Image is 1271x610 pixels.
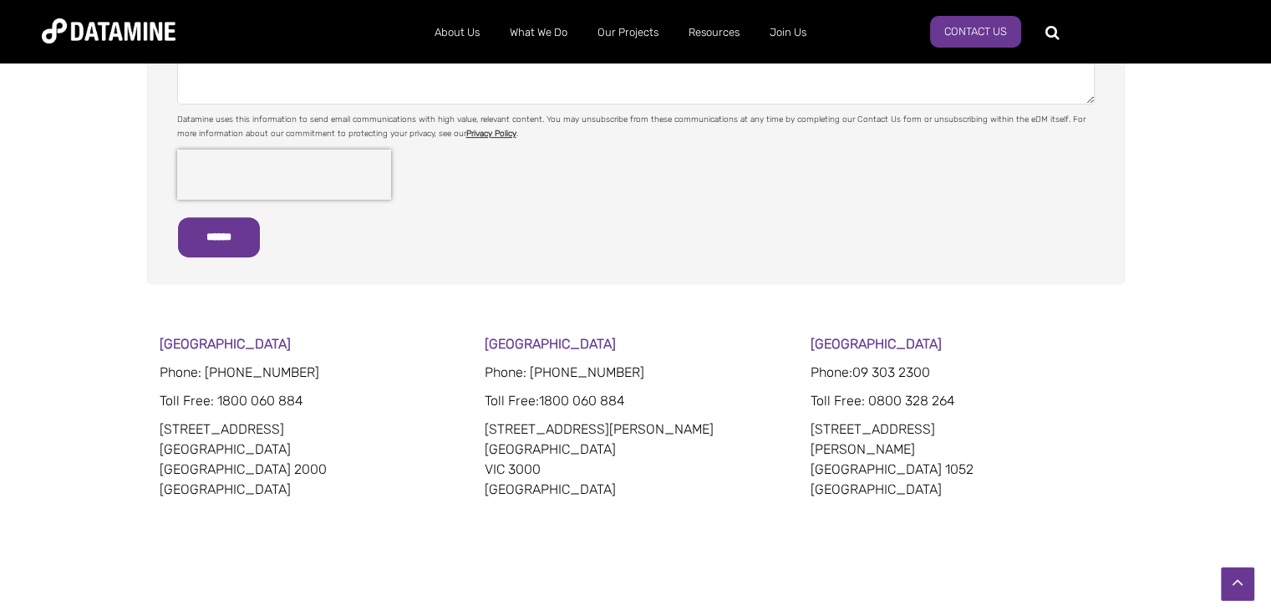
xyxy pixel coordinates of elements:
p: [STREET_ADDRESS] [PERSON_NAME] [GEOGRAPHIC_DATA] 1052 [GEOGRAPHIC_DATA] [811,419,1112,500]
strong: [GEOGRAPHIC_DATA] [485,336,616,352]
strong: [GEOGRAPHIC_DATA] [160,336,291,352]
p: Datamine uses this information to send email communications with high value, relevant content. Yo... [177,113,1095,141]
span: Toll Free [160,393,211,409]
span: Toll Free: 0800 328 264 [811,393,955,409]
a: Our Projects [582,11,674,54]
p: : 1800 060 884 [160,391,461,411]
p: 1800 060 884 [485,391,786,411]
p: [STREET_ADDRESS][PERSON_NAME] [GEOGRAPHIC_DATA] VIC 3000 [GEOGRAPHIC_DATA] [485,419,786,500]
span: 09 303 2300 [852,364,930,380]
img: Datamine [42,18,175,43]
a: Privacy Policy [466,129,516,139]
span: Phone: [PHONE_NUMBER] [160,364,319,380]
a: What We Do [495,11,582,54]
strong: [GEOGRAPHIC_DATA] [811,336,942,352]
span: Phone: [PHONE_NUMBER] [485,364,644,380]
p: Phone: [811,363,1112,383]
a: Contact Us [930,16,1021,48]
p: [STREET_ADDRESS] [GEOGRAPHIC_DATA] [GEOGRAPHIC_DATA] 2000 [GEOGRAPHIC_DATA] [160,419,461,500]
a: About Us [419,11,495,54]
span: Toll Free: [485,393,539,409]
a: Resources [674,11,755,54]
a: Join Us [755,11,821,54]
iframe: reCAPTCHA [177,150,391,200]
